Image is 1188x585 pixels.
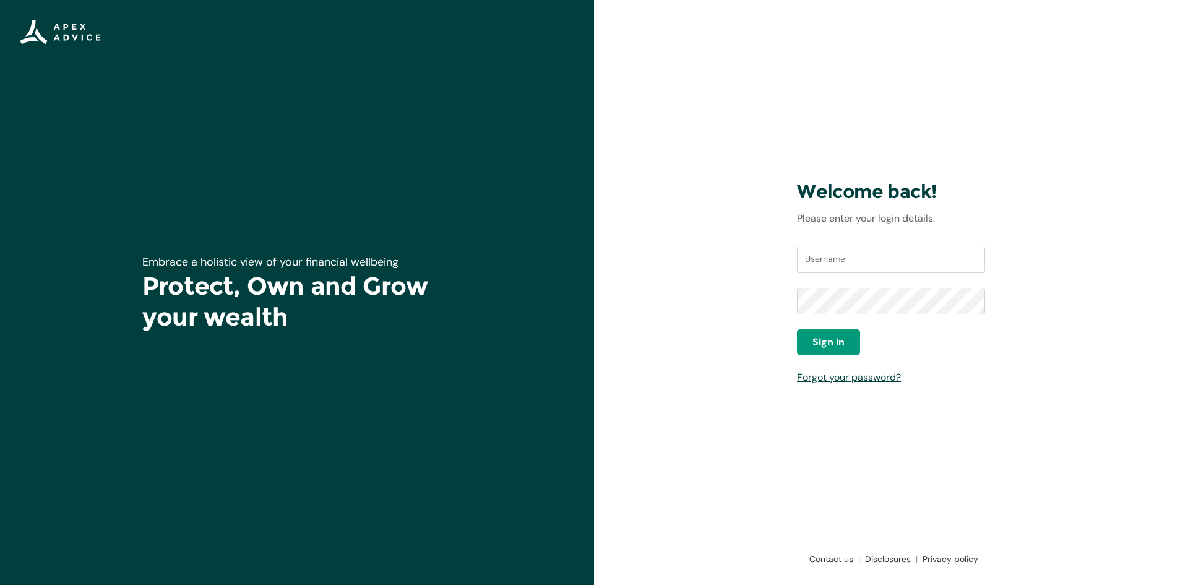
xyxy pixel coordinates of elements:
h1: Protect, Own and Grow your wealth [142,271,452,332]
a: Privacy policy [918,553,978,565]
button: Sign in [797,329,860,355]
span: Embrace a holistic view of your financial wellbeing [142,254,398,269]
img: Apex Advice Group [20,20,101,45]
a: Forgot your password? [797,371,901,384]
a: Disclosures [860,553,918,565]
a: Contact us [804,553,860,565]
p: Please enter your login details. [797,211,985,226]
span: Sign in [812,335,845,350]
h3: Welcome back! [797,180,985,204]
input: Username [797,246,985,273]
